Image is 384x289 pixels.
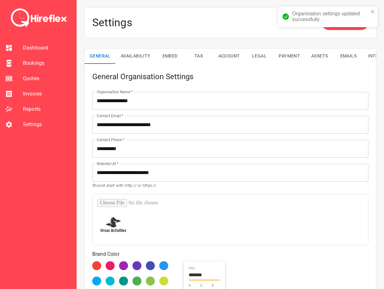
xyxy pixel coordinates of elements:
button: Legal [245,49,274,64]
span: Dashboard [23,44,71,52]
div: #9c27b0 [119,261,128,270]
label: Contact Email [97,113,123,118]
button: Embed [156,49,184,64]
span: Bookings [23,59,71,67]
button: Assets [305,49,334,64]
button: Account [213,49,245,64]
div: #03a9f4 [92,277,101,285]
div: #009688 [119,277,128,285]
span: Reports [23,105,71,113]
div: #8bc34a [146,277,155,285]
label: r [189,284,191,288]
div: #e91e63 [106,261,115,270]
img: Uploaded [97,213,129,239]
label: Website Url [97,161,118,166]
div: #f44336 [92,261,101,270]
span: Invoices [23,90,71,98]
p: Should start with http:// or https:// [92,183,368,189]
div: Organisation settings updated successfully [292,11,369,23]
div: #3f51b5 [146,261,155,270]
button: close [371,9,375,15]
span: Quotes [23,75,71,82]
div: #4caf50 [132,277,141,285]
h5: General Organisation Settings [92,72,368,82]
label: g [200,284,203,288]
button: Availability [116,49,156,64]
p: Brand Color [92,250,368,258]
h4: Settings [92,16,132,29]
label: hex [189,266,195,270]
button: General [85,49,116,64]
div: #cddc39 [159,277,168,285]
button: Tax [184,49,213,64]
label: Contact Phone [97,137,124,142]
label: Organisation Name [97,89,132,95]
span: Settings [23,121,71,128]
div: #2196f3 [159,261,168,270]
div: #00bcd4 [106,277,115,285]
button: Emails [334,49,363,64]
button: Payment [274,49,305,64]
div: #673ab7 [132,261,141,270]
label: b [212,284,214,288]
